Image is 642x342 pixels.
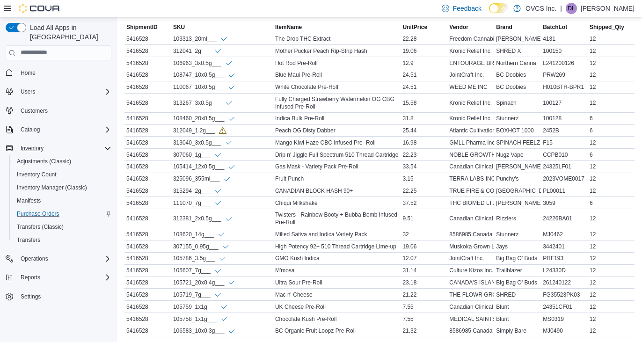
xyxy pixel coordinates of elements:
[173,303,228,311] div: 105759_1x1g___
[541,125,588,136] div: 2452B
[401,137,447,148] div: 16.98
[588,313,635,325] div: 12
[494,22,541,33] button: Brand
[228,72,235,79] svg: Info
[124,313,171,325] div: 5416528
[124,289,171,300] div: 5416528
[214,151,222,159] svg: Info
[449,23,468,31] span: Vendor
[17,171,57,178] span: Inventory Count
[401,301,447,313] div: 7.55
[173,151,222,159] div: 307060_1g___
[124,173,171,184] div: 5416528
[124,81,171,93] div: 5416528
[401,33,447,44] div: 22.28
[2,123,115,136] button: Catalog
[541,173,588,184] div: 2023VOME0017
[173,127,226,135] div: 312049_1.2g___
[401,97,447,109] div: 15.58
[17,143,47,154] button: Inventory
[19,4,61,13] img: Cova
[401,173,447,184] div: 3.15
[2,104,115,117] button: Customers
[494,213,541,224] div: Rizzlers
[273,22,401,33] button: ItemName
[496,23,512,31] span: Brand
[21,274,40,281] span: Reports
[220,315,228,323] svg: Info
[126,23,158,31] span: ShipmentID
[9,155,115,168] button: Adjustments (Classic)
[494,197,541,209] div: [PERSON_NAME]
[588,185,635,196] div: 12
[124,33,171,44] div: 5416528
[228,163,235,171] svg: Info
[401,58,447,69] div: 12.9
[447,161,494,172] div: Canadian Clinical [MEDICAL_DATA] Inc.
[173,187,222,195] div: 315294_2g___
[124,325,171,336] div: 5416528
[560,3,562,14] p: |
[588,58,635,69] div: 12
[9,194,115,207] button: Manifests
[566,3,577,14] div: Donna Labelle
[2,290,115,303] button: Settings
[588,125,635,136] div: 6
[588,22,635,33] button: Shipped_Qty
[494,313,541,325] div: Blunt
[273,301,401,313] div: UK Cheese Pre-Roll
[124,301,171,313] div: 5416528
[588,45,635,57] div: 12
[588,301,635,313] div: 12
[173,242,230,250] div: 307155_0.95g___
[17,67,39,79] a: Home
[541,289,588,300] div: FG35523PK03
[219,255,226,262] svg: Info
[13,195,111,206] span: Manifests
[541,58,588,69] div: L241200126
[17,184,87,191] span: Inventory Manager (Classic)
[494,58,541,69] div: Northern Canna
[447,313,494,325] div: MEDICAL SAINTS LTD.
[273,313,401,325] div: Chocolate Kush Pre-Roll
[17,272,44,283] button: Reports
[17,197,41,204] span: Manifests
[273,69,401,80] div: Blue Maui Pre-Roll
[447,149,494,160] div: NOBLE GROWTH ALBERTA LIMITED PARTNERSHIP
[568,3,575,14] span: DL
[2,252,115,265] button: Operations
[541,213,588,224] div: 24226BA01
[273,161,401,172] div: Gas Mask - Variety Pack Pre-Roll
[2,85,115,98] button: Users
[541,229,588,240] div: MJ0462
[273,185,401,196] div: CANADIAN BLOCK HASH 90+
[541,185,588,196] div: PL00011
[13,208,63,219] a: Purchase Orders
[21,88,35,95] span: Users
[401,253,447,264] div: 12.07
[541,137,588,148] div: F15
[273,289,401,300] div: Mac n' Cheese
[401,185,447,196] div: 22.25
[494,97,541,109] div: Spinach
[124,58,171,69] div: 5416528
[13,169,111,180] span: Inventory Count
[494,125,541,136] div: BOXHOT 1000
[541,253,588,264] div: PRF193
[273,113,401,124] div: Indica Bulk Pre-Roll
[447,81,494,93] div: WEED ME INC
[541,81,588,93] div: H010BTR-BPR1
[541,69,588,80] div: PRW269
[401,125,447,136] div: 25.44
[273,33,401,44] div: The Drop THC Extract
[401,197,447,209] div: 37.52
[124,265,171,276] div: 5416528
[541,265,588,276] div: L24330D
[541,22,588,33] button: BatchLot
[124,137,171,148] div: 5416528
[13,234,44,246] a: Transfers
[401,241,447,252] div: 19.06
[173,47,222,55] div: 312041_2g___
[6,62,111,328] nav: Complex example
[401,149,447,160] div: 22.23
